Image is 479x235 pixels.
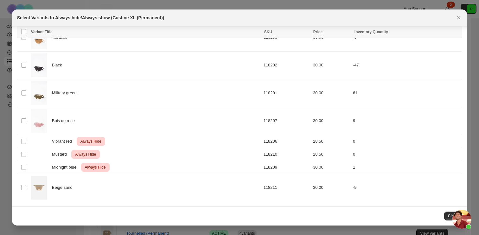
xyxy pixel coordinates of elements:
button: Close [444,212,462,220]
span: SKU [264,30,272,34]
td: 30.00 [311,79,351,107]
td: 118210 [262,148,311,161]
span: Price [313,30,323,34]
td: 61 [351,79,462,107]
span: Black [52,62,66,68]
span: Close [448,213,458,219]
span: Military green [52,90,80,96]
img: Custine-XL-Beige-01.jpg [31,176,47,200]
span: Mustard [52,151,70,158]
td: 118206 [262,135,311,148]
td: 30.00 [311,51,351,79]
h2: Select Variants to Always hide/Always show (Custine XL (Permanent)) [17,15,164,21]
td: 9 [351,107,462,135]
td: 118207 [262,107,311,135]
span: Always Hide [84,164,107,171]
button: Close [454,13,463,22]
span: Variant Title [31,30,53,34]
td: 0 [351,148,462,161]
td: 118202 [262,51,311,79]
span: Vibrant red [52,138,75,145]
td: 30.00 [311,107,351,135]
td: 0 [351,135,462,148]
span: Inventory Quantity [354,30,388,34]
td: 1 [351,161,462,174]
span: Beige sand [52,184,76,191]
span: Bois de rose [52,118,78,124]
td: 28.50 [311,135,351,148]
td: -47 [351,51,462,79]
img: Custine-XL-Noir.jpg [31,53,47,77]
div: Ouvrir le chat [452,210,471,229]
td: -9 [351,174,462,201]
td: 28.50 [311,148,351,161]
span: Always Hide [74,151,97,158]
img: Custine-XL-Bois_de_Rose-01.jpg [31,109,47,133]
span: Always Hide [79,138,103,145]
td: 30.00 [311,174,351,201]
img: Custine-XL-Kaki.jpg [31,81,47,105]
td: 118201 [262,79,311,107]
td: 30.00 [311,161,351,174]
td: 118209 [262,161,311,174]
td: 118211 [262,174,311,201]
span: Midnight blue [52,164,80,170]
